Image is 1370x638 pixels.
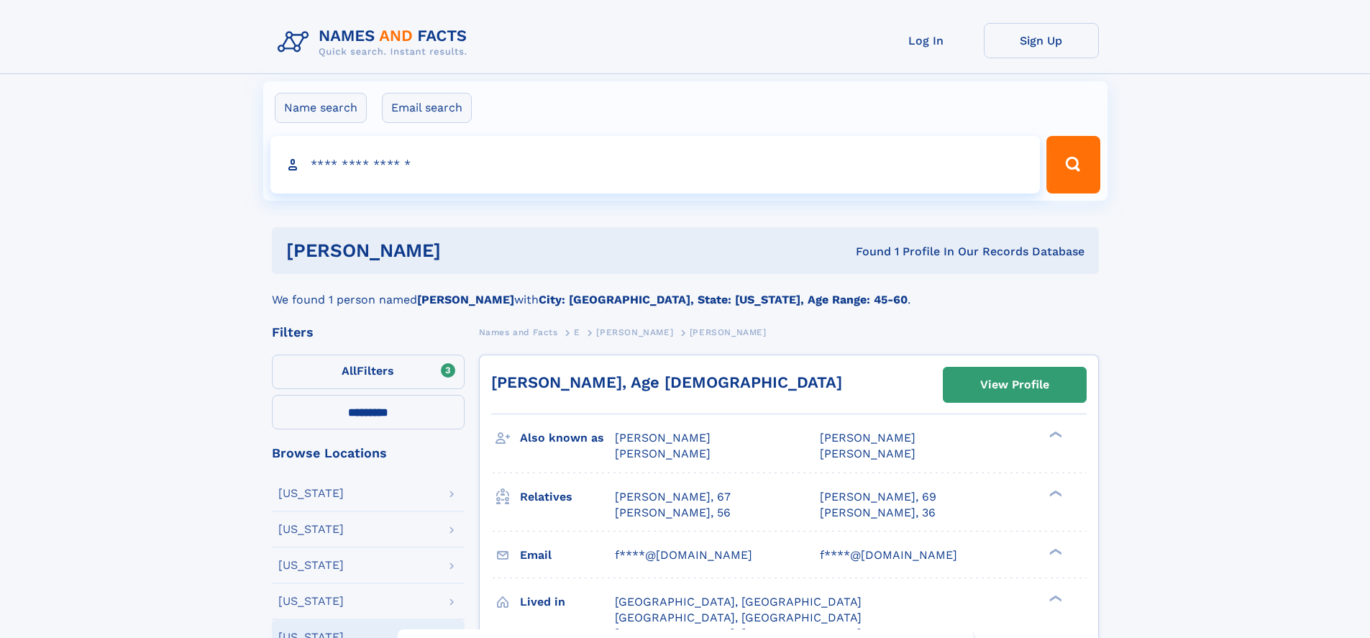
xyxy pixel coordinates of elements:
[270,136,1041,193] input: search input
[539,293,908,306] b: City: [GEOGRAPHIC_DATA], State: [US_STATE], Age Range: 45-60
[278,488,344,499] div: [US_STATE]
[615,447,711,460] span: [PERSON_NAME]
[615,595,862,609] span: [GEOGRAPHIC_DATA], [GEOGRAPHIC_DATA]
[1046,136,1100,193] button: Search Button
[272,23,479,62] img: Logo Names and Facts
[382,93,472,123] label: Email search
[272,447,465,460] div: Browse Locations
[1046,430,1063,439] div: ❯
[342,364,357,378] span: All
[574,327,580,337] span: E
[417,293,514,306] b: [PERSON_NAME]
[980,368,1049,401] div: View Profile
[615,611,862,624] span: [GEOGRAPHIC_DATA], [GEOGRAPHIC_DATA]
[820,489,936,505] a: [PERSON_NAME], 69
[272,355,465,389] label: Filters
[615,431,711,445] span: [PERSON_NAME]
[278,524,344,535] div: [US_STATE]
[286,242,649,260] h1: [PERSON_NAME]
[648,244,1084,260] div: Found 1 Profile In Our Records Database
[820,431,915,445] span: [PERSON_NAME]
[520,543,615,568] h3: Email
[690,327,767,337] span: [PERSON_NAME]
[820,505,936,521] a: [PERSON_NAME], 36
[491,373,842,391] a: [PERSON_NAME], Age [DEMOGRAPHIC_DATA]
[596,323,673,341] a: [PERSON_NAME]
[944,368,1086,402] a: View Profile
[1046,547,1063,556] div: ❯
[272,274,1099,309] div: We found 1 person named with .
[520,590,615,614] h3: Lived in
[820,447,915,460] span: [PERSON_NAME]
[272,326,465,339] div: Filters
[278,560,344,571] div: [US_STATE]
[869,23,984,58] a: Log In
[615,505,731,521] a: [PERSON_NAME], 56
[275,93,367,123] label: Name search
[1046,488,1063,498] div: ❯
[574,323,580,341] a: E
[520,426,615,450] h3: Also known as
[984,23,1099,58] a: Sign Up
[479,323,558,341] a: Names and Facts
[615,489,731,505] a: [PERSON_NAME], 67
[278,596,344,607] div: [US_STATE]
[520,485,615,509] h3: Relatives
[596,327,673,337] span: [PERSON_NAME]
[1046,593,1063,603] div: ❯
